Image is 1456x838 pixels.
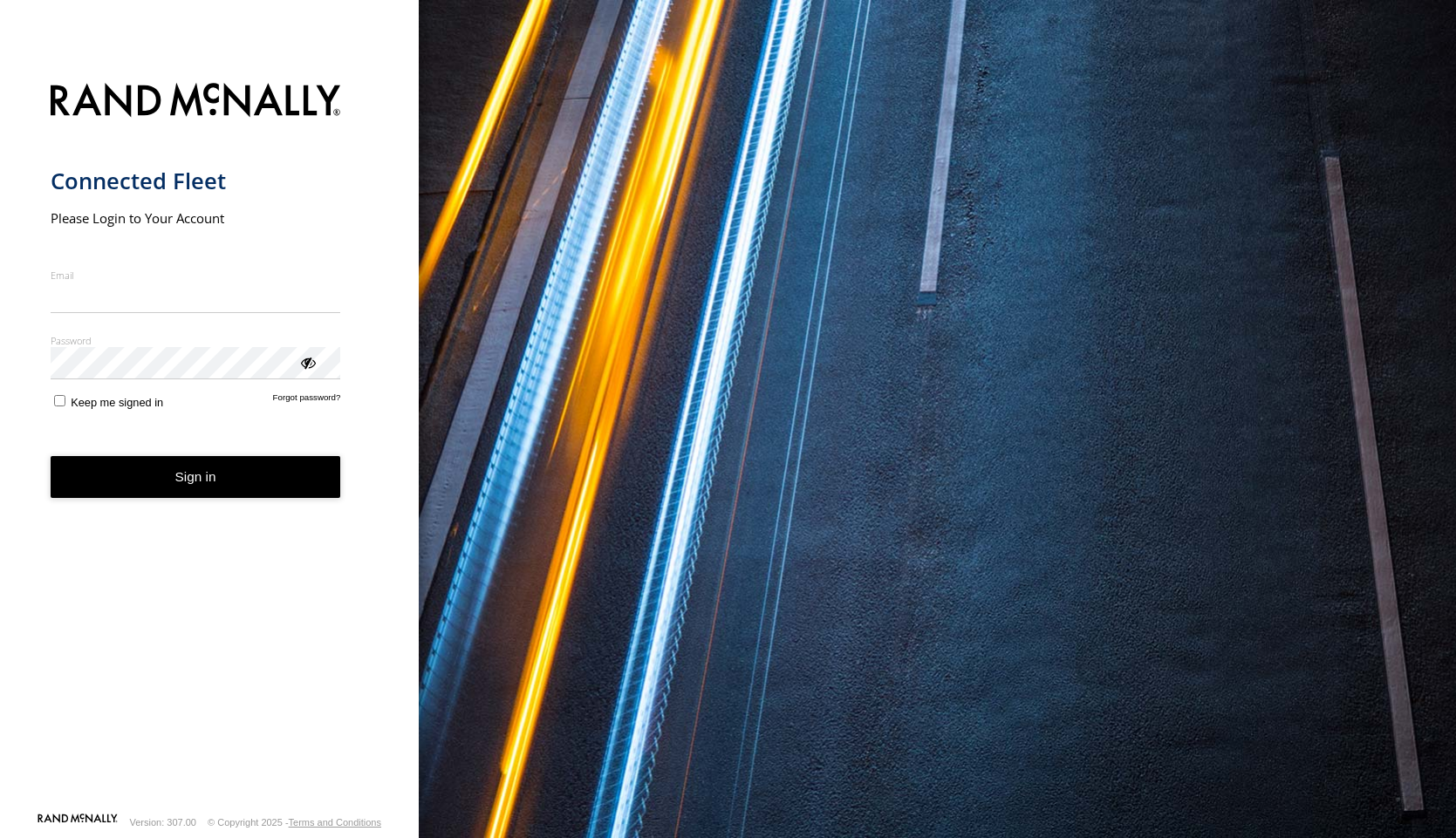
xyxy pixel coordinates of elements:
[51,79,341,124] img: Rand McNally
[208,817,381,828] div: © Copyright 2025 -
[51,334,341,347] label: Password
[273,392,341,409] a: Forgot password?
[289,817,381,828] a: Terms and Conditions
[51,72,369,812] form: main
[51,269,341,282] label: Email
[51,209,341,227] h2: Please Login to Your Account
[298,353,316,371] div: ViewPassword
[51,167,341,195] h1: Connected Fleet
[51,456,341,499] button: Sign in
[130,817,196,828] div: Version: 307.00
[54,395,65,406] input: Keep me signed in
[38,814,118,831] a: Visit our Website
[71,396,163,409] span: Keep me signed in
